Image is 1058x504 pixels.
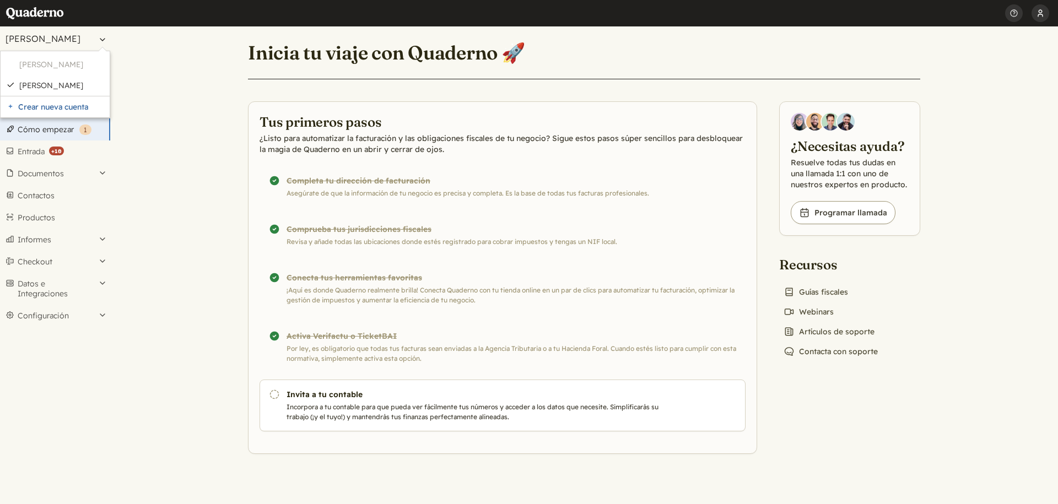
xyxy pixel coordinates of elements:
h1: Inicia tu viaje con Quaderno 🚀 [248,41,525,65]
h2: Tus primeros pasos [260,113,746,131]
a: Guías fiscales [779,284,852,300]
a: [PERSON_NAME] [19,80,104,90]
h2: Recursos [779,256,882,273]
img: Jairo Fumero, Account Executive at Quaderno [806,113,824,131]
img: Diana Carrasco, Account Executive at Quaderno [791,113,808,131]
a: Crear nueva cuenta [1,96,110,117]
span: 1 [84,126,87,134]
img: Javier Rubio, DevRel at Quaderno [837,113,855,131]
a: Invita a tu contable Incorpora a tu contable para que pueda ver fácilmente tus números y acceder ... [260,380,746,431]
a: Programar llamada [791,201,895,224]
a: Contacta con soporte [779,344,882,359]
h2: ¿Necesitas ayuda? [791,137,909,155]
p: ¿Listo para automatizar la facturación y las obligaciones fiscales de tu negocio? Sigue estos pas... [260,133,746,155]
a: Webinars [779,304,838,319]
strong: +10 [49,147,64,155]
a: [PERSON_NAME] [19,59,104,69]
img: Ivo Oltmans, Business Developer at Quaderno [822,113,839,131]
p: Incorpora a tu contable para que pueda ver fácilmente tus números y acceder a los datos que neces... [287,402,662,422]
h3: Invita a tu contable [287,389,662,400]
p: Resuelve todas tus dudas en una llamada 1:1 con uno de nuestros expertos en producto. [791,157,909,190]
a: Artículos de soporte [779,324,879,339]
li: This account is currently hibernated [1,54,110,75]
